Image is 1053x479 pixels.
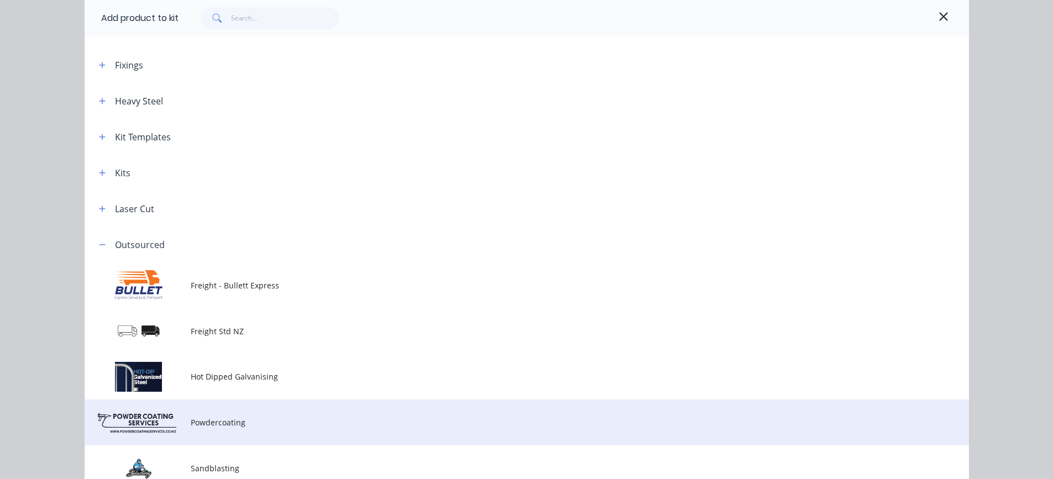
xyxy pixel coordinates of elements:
[115,59,143,72] div: Fixings
[191,462,813,474] span: Sandblasting
[231,7,339,29] input: Search...
[101,12,179,25] div: Add product to kit
[191,280,813,291] span: Freight - Bullett Express
[115,166,130,180] div: Kits
[115,130,171,144] div: Kit Templates
[115,238,165,251] div: Outsourced
[191,371,813,382] span: Hot Dipped Galvanising
[115,94,163,108] div: Heavy Steel
[191,417,813,428] span: Powdercoating
[115,202,154,215] div: Laser Cut
[191,325,813,337] span: Freight Std NZ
